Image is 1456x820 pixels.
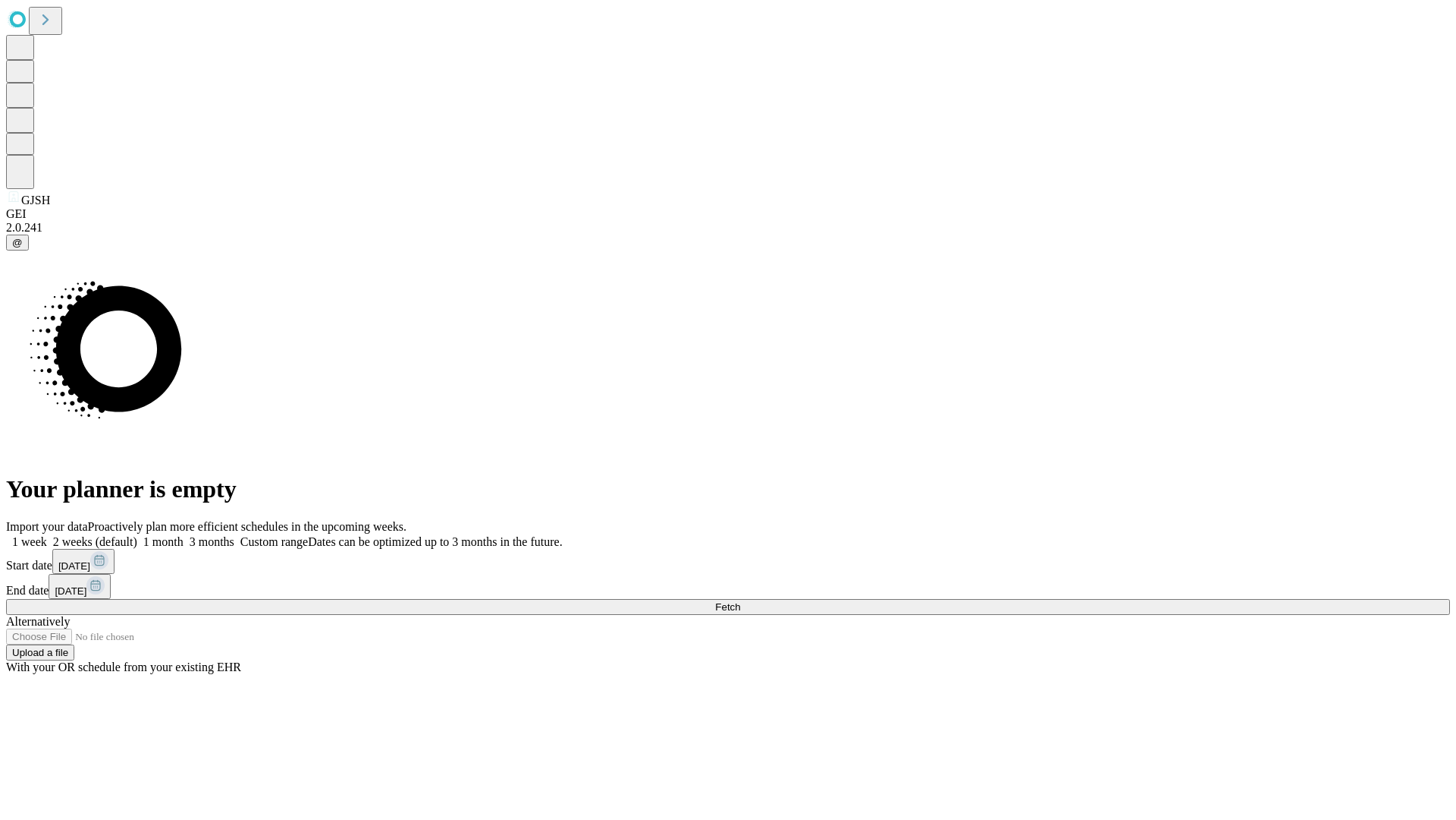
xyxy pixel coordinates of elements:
span: 3 months [190,535,234,548]
button: [DATE] [49,574,111,599]
button: [DATE] [52,549,115,574]
button: Fetch [6,599,1450,615]
span: [DATE] [58,560,90,572]
span: Import your data [6,520,88,533]
button: Upload a file [6,645,74,661]
span: 2 weeks (default) [53,535,137,548]
span: 1 month [143,535,184,548]
span: GJSH [21,194,50,207]
div: End date [6,574,1450,599]
span: Proactively plan more efficient schedules in the upcoming weeks. [88,520,406,533]
span: [DATE] [55,585,86,597]
div: 2.0.241 [6,221,1450,235]
span: Alternatively [6,615,70,628]
div: GEI [6,207,1450,221]
span: With your OR schedule from your existing EHR [6,661,241,673]
div: Start date [6,549,1450,574]
span: @ [12,237,23,248]
span: 1 week [12,535,47,548]
button: @ [6,235,29,251]
span: Fetch [715,601,740,613]
span: Custom range [240,535,308,548]
h1: Your planner is empty [6,475,1450,503]
span: Dates can be optimized up to 3 months in the future. [308,535,562,548]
